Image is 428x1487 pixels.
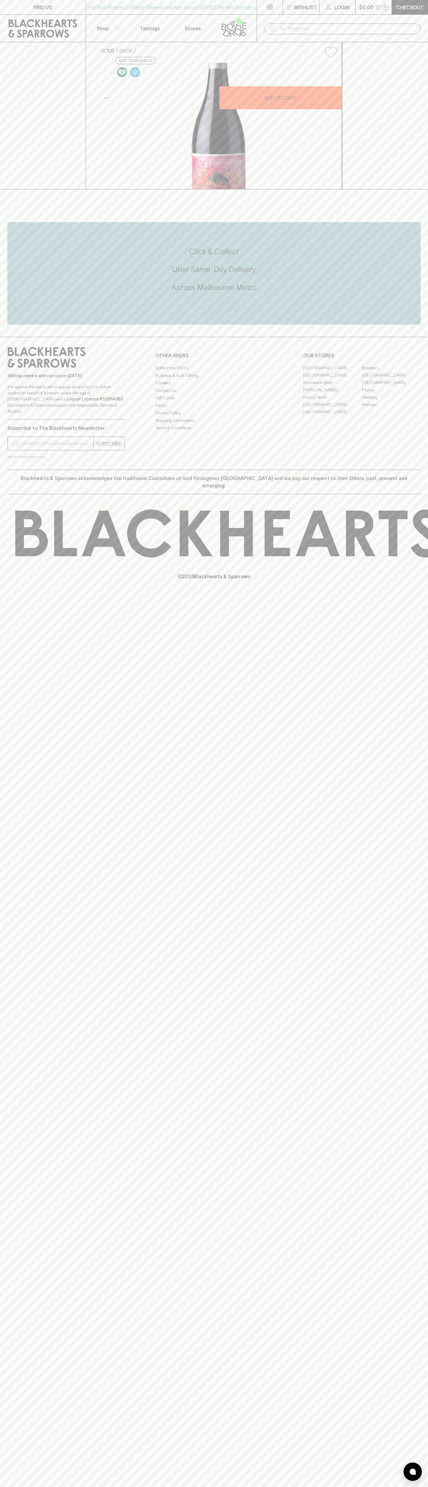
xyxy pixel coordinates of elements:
[119,48,132,54] a: SHOP
[155,402,273,409] a: FAQ's
[410,1469,416,1475] img: bubble-icon
[294,4,317,11] p: Wishlist
[33,4,52,11] p: FIND US
[128,66,141,79] a: Wonderful as is, but a slight chill will enhance the aromatics and give it a beautiful crunch.
[96,63,342,189] img: 40928.png
[7,384,125,414] p: It is against the law to sell or supply alcohol to, or to obtain alcohol on behalf of a person un...
[7,454,125,460] p: We will never spam you
[7,424,125,432] p: Subscribe to The Blackhearts Newsletter
[322,45,339,60] button: Add to wishlist
[362,379,421,386] a: [GEOGRAPHIC_DATA]
[86,15,129,42] button: Shop
[117,67,127,77] img: Vegan
[94,437,125,450] button: SUBSCRIBE
[116,66,128,79] a: Made without the use of any animal products.
[396,4,424,11] p: Checkout
[303,386,362,393] a: [PERSON_NAME]
[264,94,297,102] p: ADD TO CART
[101,48,115,54] a: HOME
[128,15,171,42] a: Tastings
[12,439,94,449] input: e.g. jane@blackheartsandsparrows.com.au
[7,282,421,293] h5: Across Melbourne Metro
[155,379,273,387] a: Careers
[140,25,160,32] p: Tastings
[7,222,421,325] div: Call to action block
[155,387,273,394] a: Contact Us
[155,417,273,424] a: Shipping Information
[7,264,421,274] h5: Uber Same-Day Delivery
[303,379,362,386] a: Brunswick West
[155,394,273,402] a: Gift Cards
[219,86,342,109] button: ADD TO CART
[303,352,421,359] p: OUR STORES
[96,440,122,447] p: SUBSCRIBE
[384,6,386,9] p: 0
[359,4,374,11] p: $0.00
[155,409,273,417] a: Privacy Policy
[362,371,421,379] a: [GEOGRAPHIC_DATA]
[362,386,421,393] a: Fitzroy
[155,364,273,372] a: Bottle Drop FAQ's
[303,393,362,401] a: Fitzroy North
[67,397,123,401] strong: Liquor License #32064953
[12,475,416,489] p: Blackhearts & Sparrows acknowledges the traditional Custodians of land throughout [GEOGRAPHIC_DAT...
[130,67,140,77] img: Chilled Red
[334,4,350,11] p: Login
[303,401,362,408] a: [GEOGRAPHIC_DATA]
[279,24,416,34] input: Try "Pinot noir"
[303,408,362,416] a: [GEOGRAPHIC_DATA]
[171,15,214,42] a: Stores
[155,372,273,379] a: Business & Bulk Gifting
[155,352,273,359] p: OTHER AREAS
[185,25,201,32] p: Stores
[155,424,273,432] a: Terms & Conditions
[7,247,421,257] h5: Click & Collect
[362,364,421,371] a: Braddon
[97,25,109,32] p: Shop
[303,364,362,371] a: [GEOGRAPHIC_DATA]
[303,371,362,379] a: [GEOGRAPHIC_DATA]
[7,373,125,379] p: Sibling owned and run since [DATE]
[362,393,421,401] a: Geelong
[362,401,421,408] a: Prahran
[116,57,156,64] button: Add to wishlist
